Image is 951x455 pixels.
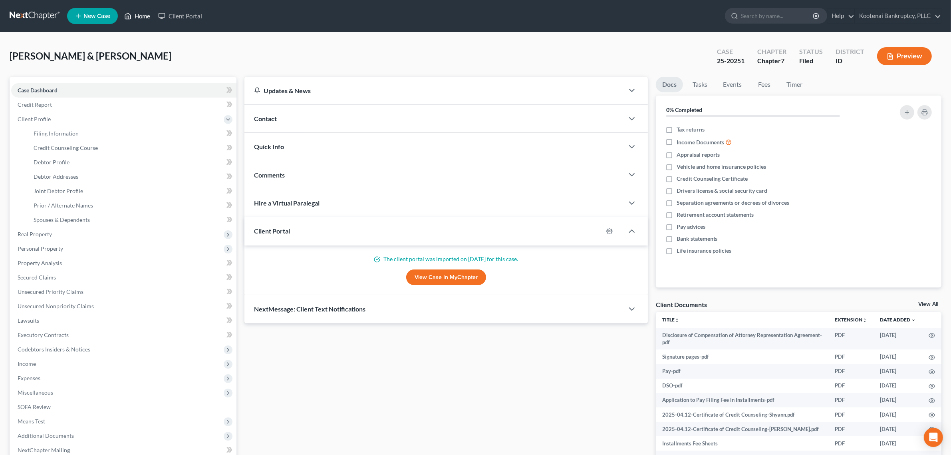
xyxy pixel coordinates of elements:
span: Contact [254,115,277,122]
span: Lawsuits [18,317,39,324]
span: Unsecured Nonpriority Claims [18,303,94,309]
a: Extensionunfold_more [835,317,867,323]
div: Filed [799,56,823,66]
input: Search by name... [741,8,814,23]
td: DSO-pdf [656,379,828,393]
span: Client Profile [18,116,51,122]
span: Joint Debtor Profile [34,188,83,194]
a: Secured Claims [11,270,236,285]
span: [PERSON_NAME] & [PERSON_NAME] [10,50,171,62]
a: Unsecured Priority Claims [11,285,236,299]
td: [DATE] [874,364,922,379]
a: Lawsuits [11,313,236,328]
button: Preview [877,47,932,65]
td: [DATE] [874,422,922,436]
a: Tasks [686,77,714,92]
span: NextChapter Mailing [18,447,70,453]
a: Filing Information [27,126,236,141]
span: Additional Documents [18,432,74,439]
a: Spouses & Dependents [27,213,236,227]
div: Updates & News [254,86,614,95]
span: Hire a Virtual Paralegal [254,199,320,207]
td: [DATE] [874,393,922,407]
span: Client Portal [254,227,290,235]
span: Pay advices [677,223,705,231]
p: The client portal was imported on [DATE] for this case. [254,255,638,263]
a: Help [828,9,854,23]
div: ID [836,56,864,66]
span: Vehicle and home insurance policies [677,163,766,171]
td: PDF [828,422,874,436]
span: Credit Counseling Certificate [677,175,748,183]
span: SOFA Review [18,403,51,410]
strong: 0% Completed [666,106,702,113]
span: Debtor Profile [34,159,69,166]
td: PDF [828,379,874,393]
span: New Case [83,13,110,19]
span: Expenses [18,375,40,381]
span: Property Analysis [18,259,62,266]
td: 2025-04.12-Certificate of Credit Counseling-[PERSON_NAME].pdf [656,422,828,436]
span: Life insurance policies [677,247,732,255]
span: Bank statements [677,235,718,243]
a: Debtor Addresses [27,170,236,184]
a: Kootenai Bankruptcy, PLLC [855,9,941,23]
td: [DATE] [874,349,922,364]
td: Pay-pdf [656,364,828,379]
span: Secured Claims [18,274,56,281]
td: Disclosure of Compensation of Attorney Representation Agreement-pdf [656,328,828,350]
a: Docs [656,77,683,92]
a: Timer [780,77,809,92]
td: 2025-04.12-Certificate of Credit Counseling-Shyann.pdf [656,407,828,422]
span: Executory Contracts [18,331,69,338]
a: Titleunfold_more [662,317,679,323]
td: [DATE] [874,328,922,350]
span: Spouses & Dependents [34,216,90,223]
span: Credit Report [18,101,52,108]
div: Open Intercom Messenger [924,428,943,447]
span: Personal Property [18,245,63,252]
span: Filing Information [34,130,79,137]
td: PDF [828,407,874,422]
span: Quick Info [254,143,284,150]
a: View Case in MyChapter [406,269,486,285]
a: Credit Counseling Course [27,141,236,155]
a: Property Analysis [11,256,236,270]
a: Case Dashboard [11,83,236,98]
a: Debtor Profile [27,155,236,170]
a: Home [120,9,154,23]
span: Miscellaneous [18,389,53,396]
span: Prior / Alternate Names [34,202,93,209]
td: PDF [828,364,874,379]
div: 25-20251 [717,56,745,66]
span: Unsecured Priority Claims [18,288,83,295]
td: [DATE] [874,379,922,393]
span: Real Property [18,231,52,237]
span: 7 [781,57,784,64]
a: SOFA Review [11,400,236,414]
td: Application to Pay Filing Fee in Installments-pdf [656,393,828,407]
span: Codebtors Insiders & Notices [18,346,90,353]
span: Income Documents [677,138,725,146]
div: Status [799,47,823,56]
td: PDF [828,328,874,350]
a: Credit Report [11,98,236,112]
a: Date Added expand_more [880,317,916,323]
a: View All [918,301,938,307]
span: Separation agreements or decrees of divorces [677,199,790,207]
td: Signature pages-pdf [656,349,828,364]
a: Client Portal [154,9,206,23]
a: Prior / Alternate Names [27,198,236,213]
span: Credit Counseling Course [34,144,98,151]
a: Fees [752,77,777,92]
td: [DATE] [874,436,922,451]
td: PDF [828,349,874,364]
div: Chapter [757,56,786,66]
span: Income [18,360,36,367]
div: Case [717,47,745,56]
i: unfold_more [675,318,679,323]
span: Retirement account statements [677,211,754,219]
a: Events [717,77,748,92]
span: Comments [254,171,285,179]
span: NextMessage: Client Text Notifications [254,305,365,313]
